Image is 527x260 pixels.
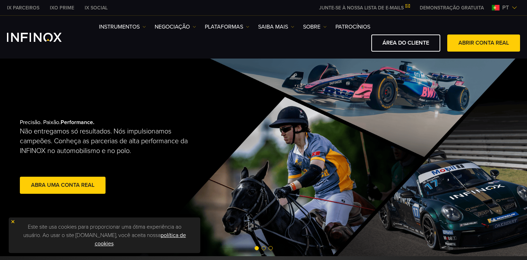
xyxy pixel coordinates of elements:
[205,23,249,31] a: PLATAFORMAS
[447,35,520,52] a: ABRIR CONTA REAL
[45,4,79,12] a: INFINOX
[20,177,106,194] a: abra uma conta real
[303,23,327,31] a: SOBRE
[79,4,113,12] a: INFINOX
[12,221,197,250] p: Este site usa cookies para proporcionar uma ótima experiência ao usuário. Ao usar o site [DOMAIN_...
[7,33,78,42] a: INFINOX Logo
[20,127,195,156] p: Não entregamos só resultados. Nós impulsionamos campeões. Conheça as parcerias de alta performanc...
[20,108,239,207] div: Precisão. Paixão.
[155,23,196,31] a: NEGOCIAÇÃO
[269,246,273,250] span: Go to slide 3
[499,3,512,12] span: pt
[414,4,489,12] a: INFINOX MENU
[10,219,15,224] img: yellow close icon
[314,5,414,11] a: JUNTE-SE À NOSSA LISTA DE E-MAILS
[258,23,294,31] a: Saiba mais
[255,246,259,250] span: Go to slide 1
[99,23,146,31] a: Instrumentos
[371,35,440,52] a: ÁREA DO CLIENTE
[262,246,266,250] span: Go to slide 2
[2,4,45,12] a: INFINOX
[61,119,94,126] strong: Performance.
[335,23,370,31] a: Patrocínios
